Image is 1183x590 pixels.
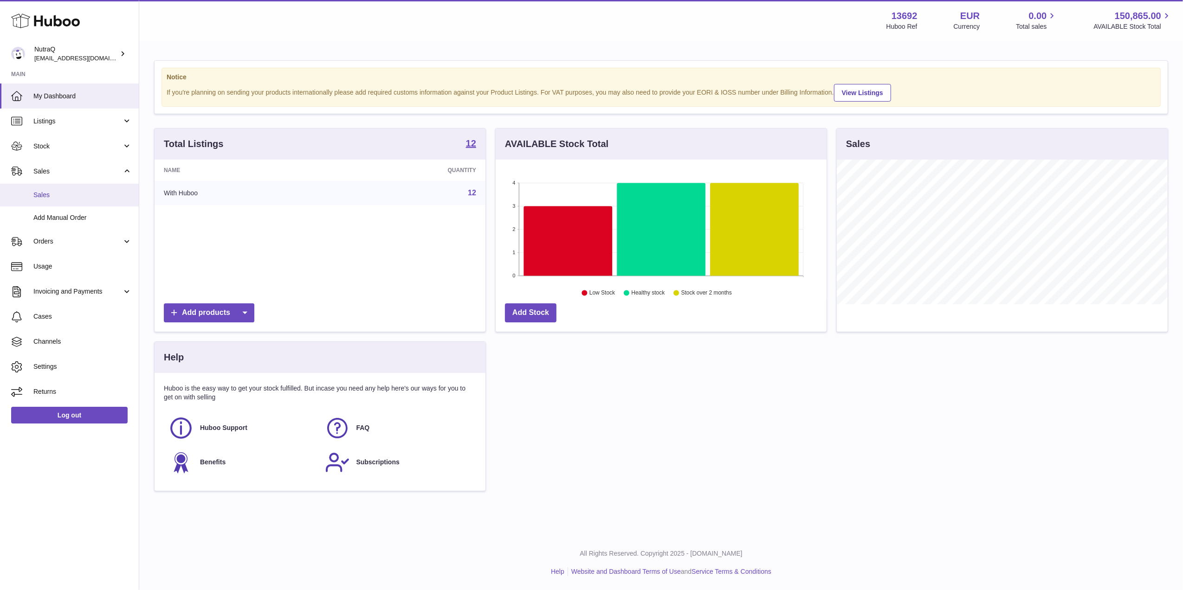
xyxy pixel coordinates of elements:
td: With Huboo [155,181,329,205]
text: 4 [512,180,515,186]
h3: Help [164,351,184,364]
text: 1 [512,250,515,255]
span: Total sales [1016,22,1057,31]
a: 0.00 Total sales [1016,10,1057,31]
span: Add Manual Order [33,213,132,222]
text: Healthy stock [631,290,665,296]
div: NutraQ [34,45,118,63]
span: Sales [33,191,132,199]
strong: 13692 [892,10,918,22]
span: Usage [33,262,132,271]
a: View Listings [834,84,891,102]
a: 150,865.00 AVAILABLE Stock Total [1093,10,1172,31]
span: FAQ [356,423,370,432]
a: Website and Dashboard Terms of Use [571,568,681,575]
p: Huboo is the easy way to get your stock fulfilled. But incase you need any help here's our ways f... [164,384,476,402]
li: and [568,567,771,576]
text: 0 [512,273,515,278]
span: Huboo Support [200,423,247,432]
a: Service Terms & Conditions [692,568,771,575]
text: Low Stock [589,290,615,296]
text: 2 [512,226,515,232]
a: 12 [468,189,476,197]
a: Help [551,568,564,575]
strong: 12 [466,139,476,148]
span: Cases [33,312,132,321]
span: AVAILABLE Stock Total [1093,22,1172,31]
strong: EUR [960,10,980,22]
span: Settings [33,362,132,371]
h3: Total Listings [164,138,224,150]
a: Log out [11,407,128,423]
p: All Rights Reserved. Copyright 2025 - [DOMAIN_NAME] [147,549,1176,558]
h3: AVAILABLE Stock Total [505,138,608,150]
span: Orders [33,237,122,246]
div: If you're planning on sending your products internationally please add required customs informati... [167,83,1156,102]
span: My Dashboard [33,92,132,101]
a: Add Stock [505,303,556,322]
span: Subscriptions [356,458,400,467]
span: Sales [33,167,122,176]
img: log@nutraq.com [11,47,25,61]
span: Listings [33,117,122,126]
span: Returns [33,387,132,396]
th: Name [155,160,329,181]
text: 3 [512,203,515,209]
span: Benefits [200,458,226,467]
div: Huboo Ref [886,22,918,31]
text: Stock over 2 months [681,290,732,296]
span: Channels [33,337,132,346]
a: 12 [466,139,476,150]
a: Benefits [168,450,316,475]
a: Subscriptions [325,450,472,475]
a: Add products [164,303,254,322]
strong: Notice [167,73,1156,82]
span: 0.00 [1029,10,1047,22]
span: 150,865.00 [1115,10,1161,22]
a: Huboo Support [168,416,316,441]
div: Currency [954,22,980,31]
h3: Sales [846,138,870,150]
a: FAQ [325,416,472,441]
span: Stock [33,142,122,151]
span: Invoicing and Payments [33,287,122,296]
span: [EMAIL_ADDRESS][DOMAIN_NAME] [34,54,136,62]
th: Quantity [329,160,485,181]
